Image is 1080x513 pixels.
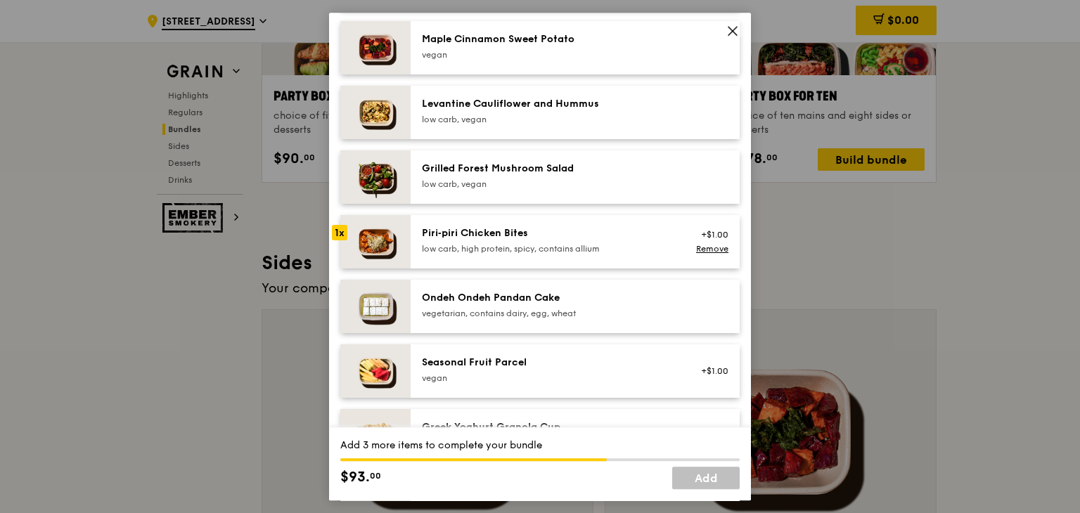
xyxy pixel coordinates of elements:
span: $93. [340,467,370,488]
img: daily_normal_Levantine_Cauliflower_and_Hummus__Horizontal_.jpg [340,86,411,139]
div: vegan [422,372,674,384]
div: Seasonal Fruit Parcel [422,356,674,370]
div: low carb, high protein, spicy, contains allium [422,243,674,254]
div: 1x [332,225,347,240]
div: Greek Yoghurt Granola Cup [422,420,674,434]
img: daily_normal_Greek_Yoghurt_Granola_Cup.jpeg [340,409,411,479]
div: Maple Cinnamon Sweet Potato [422,32,674,46]
img: daily_normal_Maple_Cinnamon_Sweet_Potato__Horizontal_.jpg [340,21,411,74]
img: daily_normal_Ondeh_Ondeh_Pandan_Cake-HORZ.jpg [340,280,411,333]
img: daily_normal_Grilled-Forest-Mushroom-Salad-HORZ.jpg [340,150,411,204]
div: Piri‑piri Chicken Bites [422,226,674,240]
div: Add 3 more items to complete your bundle [340,439,740,453]
div: vegetarian, contains dairy, egg, wheat [422,308,674,319]
div: Grilled Forest Mushroom Salad [422,162,674,176]
a: Add [672,467,740,489]
div: low carb, vegan [422,178,674,190]
div: Levantine Cauliflower and Hummus [422,97,674,111]
img: daily_normal_Piri-Piri-Chicken-Bites-HORZ.jpg [340,215,411,268]
div: +$1.00 [691,229,728,240]
img: daily_normal_Seasonal_Fruit_Parcel__Horizontal_.jpg [340,344,411,398]
div: +$1.00 [691,365,728,377]
div: low carb, vegan [422,114,674,125]
a: Remove [696,244,728,254]
div: Ondeh Ondeh Pandan Cake [422,291,674,305]
div: vegan [422,49,674,60]
span: 00 [370,470,381,481]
